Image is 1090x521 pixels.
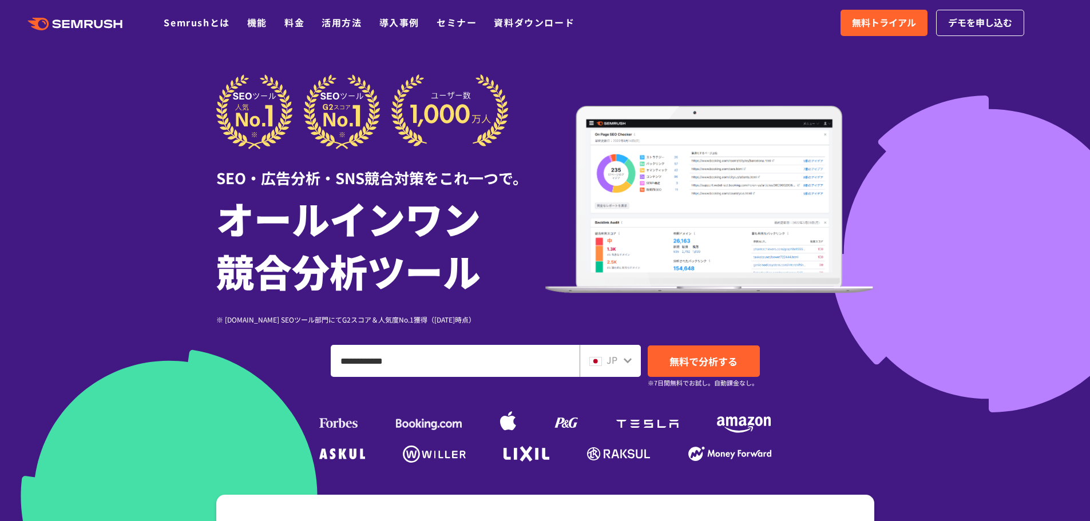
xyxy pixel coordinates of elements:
iframe: Help widget launcher [988,476,1077,508]
div: ※ [DOMAIN_NAME] SEOツール部門にてG2スコア＆人気度No.1獲得（[DATE]時点） [216,314,545,325]
h1: オールインワン 競合分析ツール [216,192,545,297]
a: Semrushとは [164,15,229,29]
div: SEO・広告分析・SNS競合対策をこれ一つで。 [216,149,545,189]
a: 機能 [247,15,267,29]
a: 無料トライアル [841,10,928,36]
span: 無料で分析する [669,354,738,368]
input: ドメイン、キーワードまたはURLを入力してください [331,345,579,376]
a: 導入事例 [379,15,419,29]
a: 資料ダウンロード [494,15,574,29]
a: 活用方法 [322,15,362,29]
a: 無料で分析する [648,345,760,377]
span: 無料トライアル [852,15,916,30]
a: デモを申し込む [936,10,1024,36]
small: ※7日間無料でお試し。自動課金なし。 [648,377,758,388]
a: 料金 [284,15,304,29]
span: JP [607,353,617,367]
a: セミナー [437,15,477,29]
span: デモを申し込む [948,15,1012,30]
